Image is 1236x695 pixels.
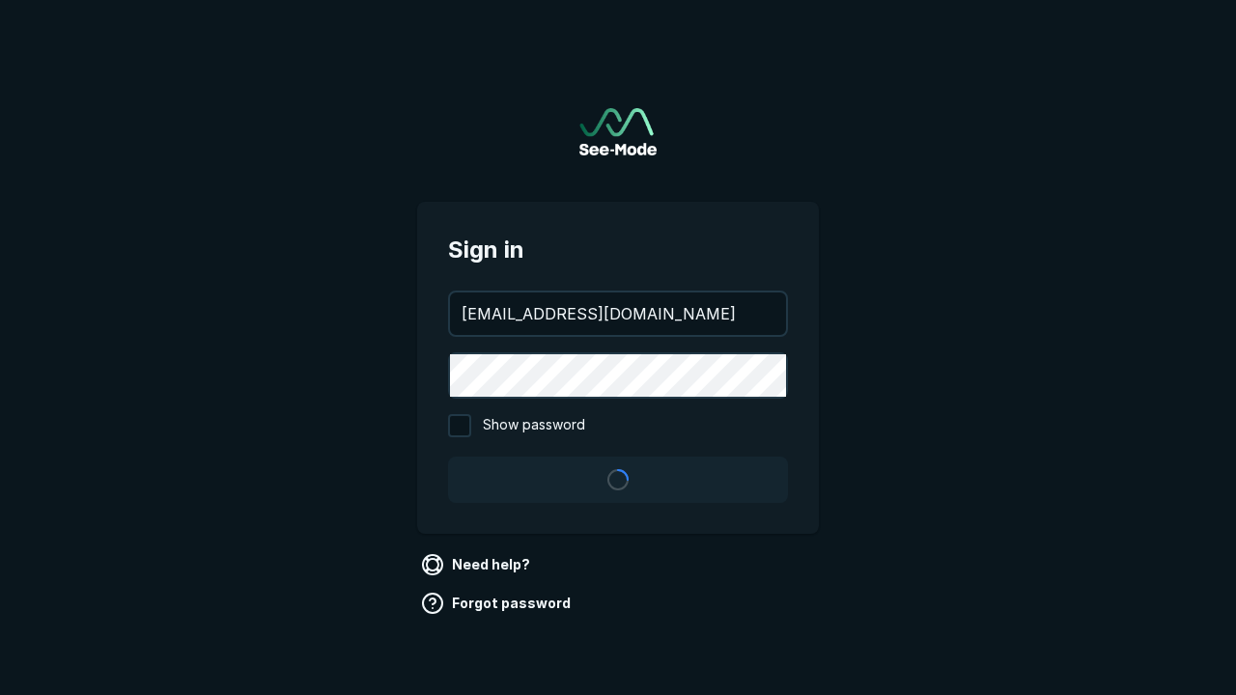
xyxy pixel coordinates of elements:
a: Go to sign in [579,108,657,155]
span: Show password [483,414,585,437]
input: your@email.com [450,292,786,335]
a: Forgot password [417,588,578,619]
img: See-Mode Logo [579,108,657,155]
span: Sign in [448,233,788,267]
a: Need help? [417,549,538,580]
